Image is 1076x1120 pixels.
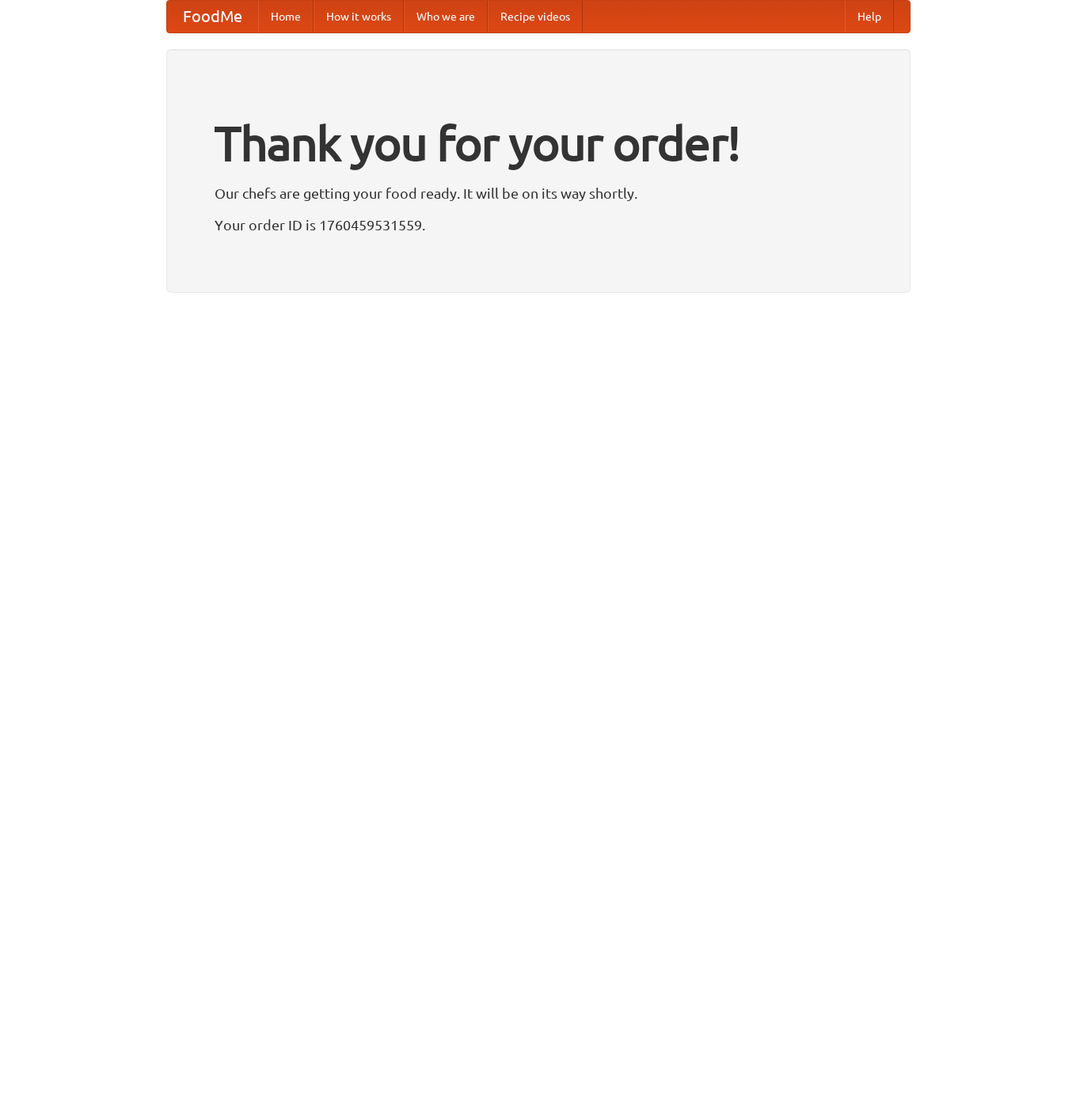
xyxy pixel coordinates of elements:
p: Your order ID is 1760459531559. [215,213,862,237]
p: Our chefs are getting your food ready. It will be on its way shortly. [215,181,862,205]
a: How it works [314,1,404,32]
a: Home [258,1,314,32]
a: Help [845,1,894,32]
h1: Thank you for your order! [215,105,862,181]
a: FoodMe [167,1,258,32]
a: Who we are [404,1,488,32]
a: Recipe videos [488,1,583,32]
